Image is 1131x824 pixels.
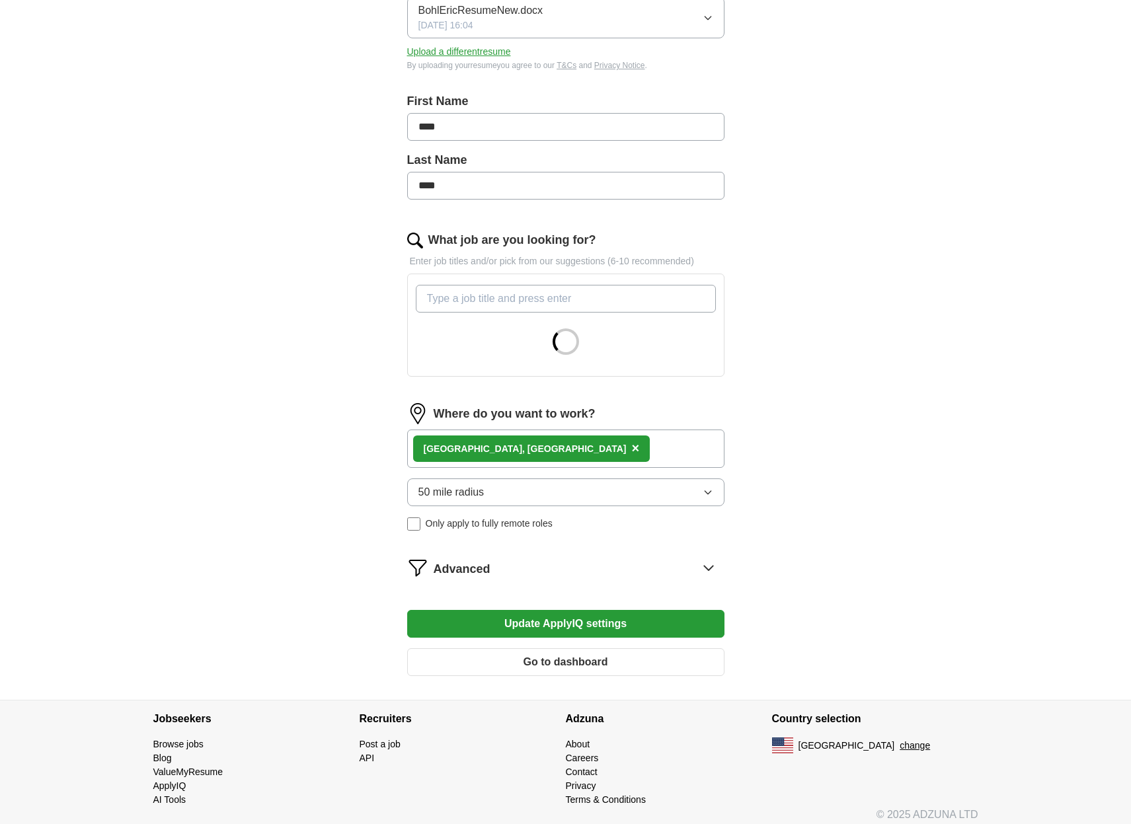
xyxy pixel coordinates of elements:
button: change [900,739,930,753]
a: Browse jobs [153,739,204,749]
a: AI Tools [153,794,186,805]
button: Update ApplyIQ settings [407,610,724,638]
a: ValueMyResume [153,767,223,777]
a: Privacy Notice [594,61,645,70]
a: Blog [153,753,172,763]
span: BohlEricResumeNew.docx [418,3,543,19]
img: location.png [407,403,428,424]
button: Upload a differentresume [407,45,511,59]
a: T&Cs [557,61,576,70]
span: [GEOGRAPHIC_DATA] [799,739,895,753]
div: By uploading your resume you agree to our and . [407,59,724,71]
span: Advanced [434,560,490,578]
button: × [631,439,639,459]
p: Enter job titles and/or pick from our suggestions (6-10 recommended) [407,254,724,268]
img: filter [407,557,428,578]
a: Post a job [360,739,401,749]
span: [DATE] 16:04 [418,19,473,32]
label: Last Name [407,151,724,169]
a: API [360,753,375,763]
div: [GEOGRAPHIC_DATA], [GEOGRAPHIC_DATA] [424,442,627,456]
a: About [566,739,590,749]
input: Only apply to fully remote roles [407,517,420,531]
h4: Country selection [772,700,978,737]
a: Careers [566,753,599,763]
span: × [631,441,639,455]
label: What job are you looking for? [428,231,596,249]
input: Type a job title and press enter [416,285,716,313]
a: Terms & Conditions [566,794,646,805]
a: Privacy [566,780,596,791]
label: Where do you want to work? [434,405,596,423]
button: Go to dashboard [407,648,724,676]
button: 50 mile radius [407,478,724,506]
span: 50 mile radius [418,484,485,500]
span: Only apply to fully remote roles [426,517,553,531]
img: US flag [772,737,793,753]
img: search.png [407,233,423,248]
a: ApplyIQ [153,780,186,791]
a: Contact [566,767,598,777]
label: First Name [407,93,724,110]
